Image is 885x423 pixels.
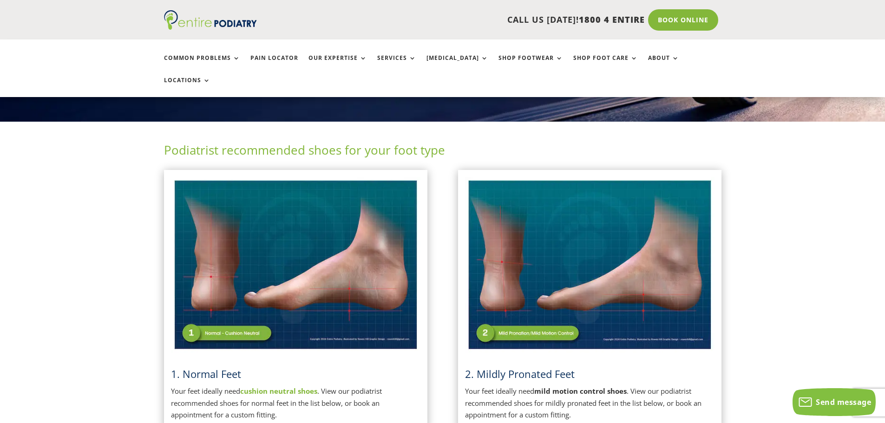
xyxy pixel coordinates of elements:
[164,10,257,30] img: logo (1)
[171,385,420,421] p: Your feet ideally need . View our podiatrist recommended shoes for normal feet in the list below,...
[426,55,488,75] a: [MEDICAL_DATA]
[579,14,645,25] span: 1800 4 ENTIRE
[250,55,298,75] a: Pain Locator
[171,367,241,381] a: 1. Normal Feet
[164,77,210,97] a: Locations
[465,385,715,421] p: Your feet ideally need . View our podiatrist recommended shoes for mildly pronated feet in the li...
[793,388,876,416] button: Send message
[164,55,240,75] a: Common Problems
[648,55,679,75] a: About
[648,9,718,31] a: Book Online
[164,22,257,32] a: Entire Podiatry
[240,386,317,396] a: cushion neutral shoes
[498,55,563,75] a: Shop Footwear
[816,397,871,407] span: Send message
[308,55,367,75] a: Our Expertise
[293,14,645,26] p: CALL US [DATE]!
[164,142,721,163] h2: Podiatrist recommended shoes for your foot type
[573,55,638,75] a: Shop Foot Care
[171,177,420,353] img: Normal Feet - View Podiatrist Recommended Cushion Neutral Shoes
[534,386,627,396] strong: mild motion control shoes
[465,367,575,381] span: 2. Mildly Pronated Feet
[377,55,416,75] a: Services
[465,177,715,353] img: Mildly Pronated Feet - View Podiatrist Recommended Mild Motion Control Shoes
